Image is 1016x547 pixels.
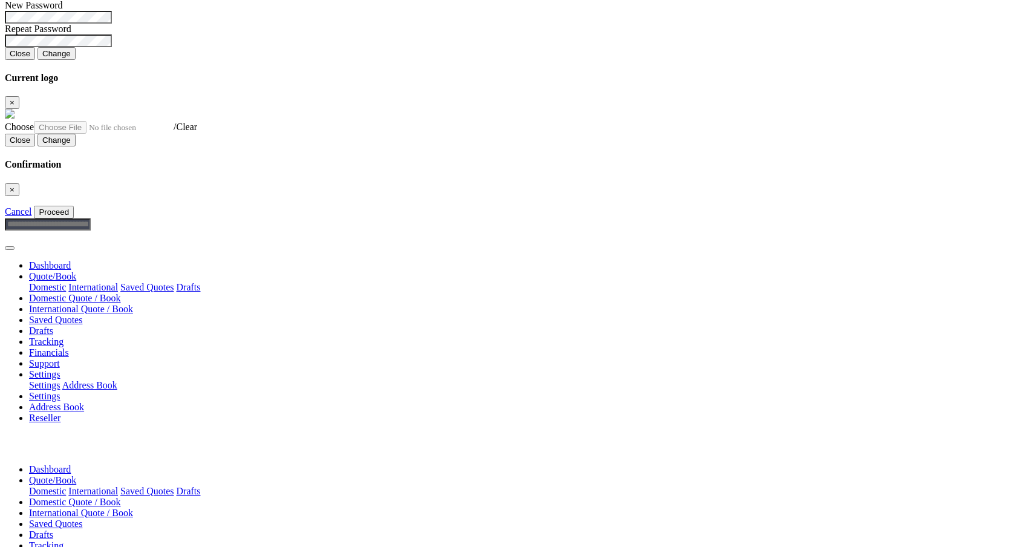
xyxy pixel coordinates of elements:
[29,380,1011,391] div: Quote/Book
[34,206,74,218] button: Proceed
[29,304,133,314] a: International Quote / Book
[29,315,82,325] a: Saved Quotes
[5,183,19,196] button: Close
[29,486,1011,497] div: Quote/Book
[29,369,60,379] a: Settings
[29,271,76,281] a: Quote/Book
[29,391,60,401] a: Settings
[29,475,76,485] a: Quote/Book
[29,486,66,496] a: Domestic
[5,73,1011,84] h4: Current logo
[29,380,60,390] a: Settings
[5,206,31,217] a: Cancel
[5,134,35,146] button: Close
[29,497,121,507] a: Domestic Quote / Book
[29,519,82,529] a: Saved Quotes
[29,464,71,474] a: Dashboard
[120,486,174,496] a: Saved Quotes
[29,358,60,368] a: Support
[177,282,201,292] a: Drafts
[29,402,84,412] a: Address Book
[29,336,63,347] a: Tracking
[10,98,15,107] span: ×
[29,260,71,270] a: Dashboard
[29,282,66,292] a: Domestic
[5,121,1011,134] div: /
[5,96,19,109] button: Close
[68,282,118,292] a: International
[177,486,201,496] a: Drafts
[5,122,174,132] a: Choose
[37,47,76,60] button: Change
[120,282,174,292] a: Saved Quotes
[37,134,76,146] button: Change
[29,529,53,540] a: Drafts
[29,282,1011,293] div: Quote/Book
[5,24,71,34] label: Repeat Password
[5,47,35,60] button: Close
[29,508,133,518] a: International Quote / Book
[5,159,1011,170] h4: Confirmation
[29,347,69,358] a: Financials
[5,109,15,119] img: GetCustomerLogo
[29,293,121,303] a: Domestic Quote / Book
[5,246,15,250] button: Toggle navigation
[29,413,60,423] a: Reseller
[62,380,117,390] a: Address Book
[29,326,53,336] a: Drafts
[176,122,197,132] a: Clear
[68,486,118,496] a: International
